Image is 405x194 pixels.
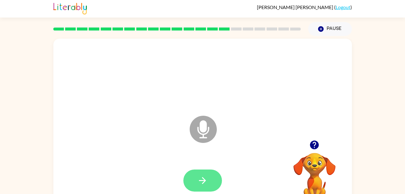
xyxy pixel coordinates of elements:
button: Pause [308,22,352,36]
a: Logout [336,4,350,10]
span: [PERSON_NAME] [PERSON_NAME] [257,4,334,10]
img: Literably [53,1,87,15]
div: ( ) [257,4,352,10]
